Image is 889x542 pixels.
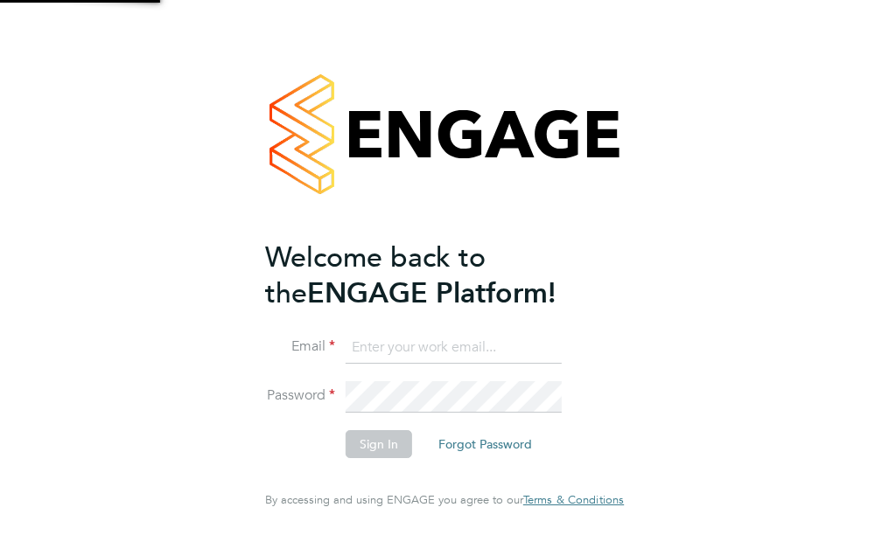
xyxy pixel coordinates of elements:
[523,493,624,507] a: Terms & Conditions
[424,430,546,458] button: Forgot Password
[265,337,335,356] label: Email
[265,240,486,310] span: Welcome back to the
[265,386,335,405] label: Password
[265,492,624,507] span: By accessing and using ENGAGE you agree to our
[523,492,624,507] span: Terms & Conditions
[265,240,606,311] h2: ENGAGE Platform!
[346,430,412,458] button: Sign In
[346,332,562,364] input: Enter your work email...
